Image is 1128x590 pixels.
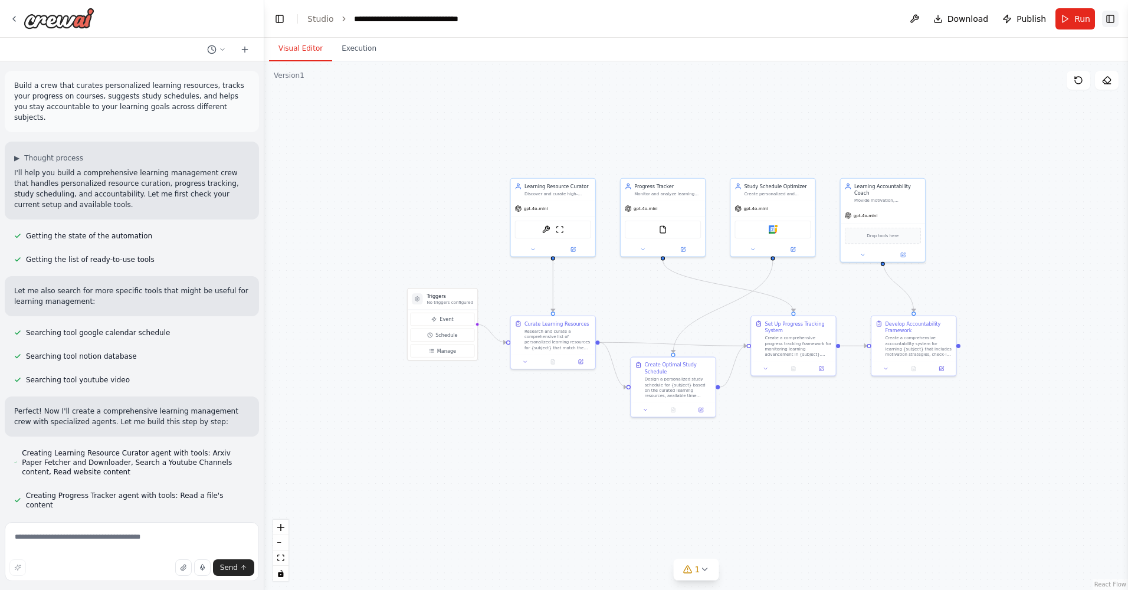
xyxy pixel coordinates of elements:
div: Learning Accountability CoachProvide motivation, accountability, and coaching support to help ach... [840,178,926,263]
span: Event [440,316,453,323]
div: Version 1 [274,71,304,80]
button: Click to speak your automation idea [194,559,211,576]
button: Upload files [175,559,192,576]
g: Edge from fcd7bc0b-336c-493a-a460-069d5e798302 to 2234c15d-70eb-4343-94b1-71d72412ad79 [840,342,867,349]
button: Open in side panel [773,245,812,254]
div: Learning Resource CuratorDiscover and curate high-quality, personalized learning resources for {s... [510,178,596,257]
span: Publish [1016,13,1046,25]
div: Study Schedule OptimizerCreate personalized and optimized study schedules for {subject} based on ... [730,178,816,257]
g: Edge from 28696358-6d81-4193-a5be-cf435825d073 to d9ebad3e-f9cf-47bb-9485-66a9f7f8666b [670,260,776,353]
button: Open in side panel [689,406,713,414]
div: Develop Accountability Framework [885,320,952,334]
g: Edge from 3786b0e6-3f03-4cb8-848b-ffd179bc8a14 to 2234c15d-70eb-4343-94b1-71d72412ad79 [879,259,917,312]
button: Show right sidebar [1102,11,1119,27]
div: Set Up Progress Tracking System [765,320,832,334]
button: Start a new chat [235,42,254,57]
span: Manage [437,348,456,355]
button: Execution [332,37,386,61]
div: Create Optimal Study Schedule [645,362,711,375]
img: Logo [24,8,94,29]
div: Set Up Progress Tracking SystemCreate a comprehensive progress tracking framework for monitoring ... [750,316,837,376]
a: Studio [307,14,334,24]
span: Thought process [24,153,83,163]
div: React Flow controls [273,520,288,581]
button: Improve this prompt [9,559,26,576]
button: Event [411,313,475,326]
button: Open in side panel [930,365,953,373]
span: Getting the list of ready-to-use tools [26,255,155,264]
div: Create personalized and optimized study schedules for {subject} based on available time ({availab... [745,191,811,196]
span: gpt-4o-mini [743,206,768,211]
span: Searching tool google calendar schedule [26,328,170,337]
span: gpt-4o-mini [854,213,878,218]
g: Edge from triggers to db674303-f109-4d04-9187-fe5299b655ad [477,321,506,346]
span: Send [220,563,238,572]
span: Creating Progress Tracker agent with tools: Read a file's content [26,491,250,510]
img: FileReadTool [659,225,667,234]
div: Progress TrackerMonitor and analyze learning progress for {subject}, tracking completion rates, t... [620,178,706,257]
button: Download [929,8,993,29]
button: No output available [658,406,687,414]
g: Edge from db674303-f109-4d04-9187-fe5299b655ad to d9ebad3e-f9cf-47bb-9485-66a9f7f8666b [599,339,626,391]
img: Google calendar [769,225,777,234]
span: 1 [695,563,700,575]
button: zoom out [273,535,288,550]
button: Open in side panel [883,251,922,259]
div: Design a personalized study schedule for {subject} based on the curated learning resources, avail... [645,376,711,398]
g: Edge from f73eee7f-5ebf-43b5-b1f3-e6f07d8a6b5f to fcd7bc0b-336c-493a-a460-069d5e798302 [660,260,797,312]
span: ▶ [14,153,19,163]
span: Drop tools here [867,232,899,240]
div: Learning Resource Curator [524,183,591,190]
span: Searching tool notion database [26,352,137,361]
div: Curate Learning ResourcesResearch and curate a comprehensive list of personalized learning resour... [510,316,596,369]
span: Run [1074,13,1090,25]
p: I'll help you build a comprehensive learning management crew that handles personalized resource c... [14,168,250,210]
div: Monitor and analyze learning progress for {subject}, tracking completion rates, time spent, asses... [634,191,701,196]
div: TriggersNo triggers configuredEventScheduleManage [407,288,478,360]
span: Getting the state of the automation [26,231,152,241]
div: Provide motivation, accountability, and coaching support to help achieve learning goals in {subje... [854,198,921,203]
button: Run [1055,8,1095,29]
button: Visual Editor [269,37,332,61]
p: Build a crew that curates personalized learning resources, tracks your progress on courses, sugge... [14,80,250,123]
p: No triggers configured [427,300,473,305]
button: Publish [998,8,1051,29]
div: Curate Learning Resources [524,320,589,327]
div: Discover and curate high-quality, personalized learning resources for {subject} based on {learnin... [524,191,591,196]
button: zoom in [273,520,288,535]
span: gpt-4o-mini [634,206,658,211]
div: Research and curate a comprehensive list of personalized learning resources for {subject} that ma... [524,329,591,350]
span: gpt-4o-mini [524,206,548,211]
p: Perfect! Now I'll create a comprehensive learning management crew with specialized agents. Let me... [14,406,250,427]
div: Progress Tracker [634,183,701,190]
button: No output available [539,358,568,366]
a: React Flow attribution [1094,581,1126,588]
button: fit view [273,550,288,566]
div: Create a comprehensive accountability system for learning {subject} that includes motivation stra... [885,335,952,357]
button: Open in side panel [664,245,703,254]
button: Open in side panel [553,245,592,254]
button: 1 [674,559,719,581]
g: Edge from d9ebad3e-f9cf-47bb-9485-66a9f7f8666b to fcd7bc0b-336c-493a-a460-069d5e798302 [720,342,746,391]
button: Switch to previous chat [202,42,231,57]
button: toggle interactivity [273,566,288,581]
div: Learning Accountability Coach [854,183,921,196]
img: ArxivPaperTool [542,225,550,234]
button: Hide left sidebar [271,11,288,27]
img: ScrapeWebsiteTool [556,225,564,234]
span: Schedule [435,332,457,339]
button: Open in side panel [569,358,592,366]
nav: breadcrumb [307,13,487,25]
button: No output available [899,365,928,373]
span: Creating Learning Resource Curator agent with tools: Arxiv Paper Fetcher and Downloader, Search a... [22,448,250,477]
div: Develop Accountability FrameworkCreate a comprehensive accountability system for learning {subjec... [871,316,957,376]
button: Send [213,559,254,576]
p: Let me also search for more specific tools that might be useful for learning management: [14,286,250,307]
button: Open in side panel [809,365,833,373]
button: Manage [411,345,475,358]
g: Edge from db674303-f109-4d04-9187-fe5299b655ad to fcd7bc0b-336c-493a-a460-069d5e798302 [599,339,746,349]
g: Edge from c118134a-8b15-4a73-8035-47f9e4251052 to db674303-f109-4d04-9187-fe5299b655ad [549,260,556,312]
span: Searching tool youtube video [26,375,130,385]
button: No output available [779,365,808,373]
span: Download [947,13,989,25]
